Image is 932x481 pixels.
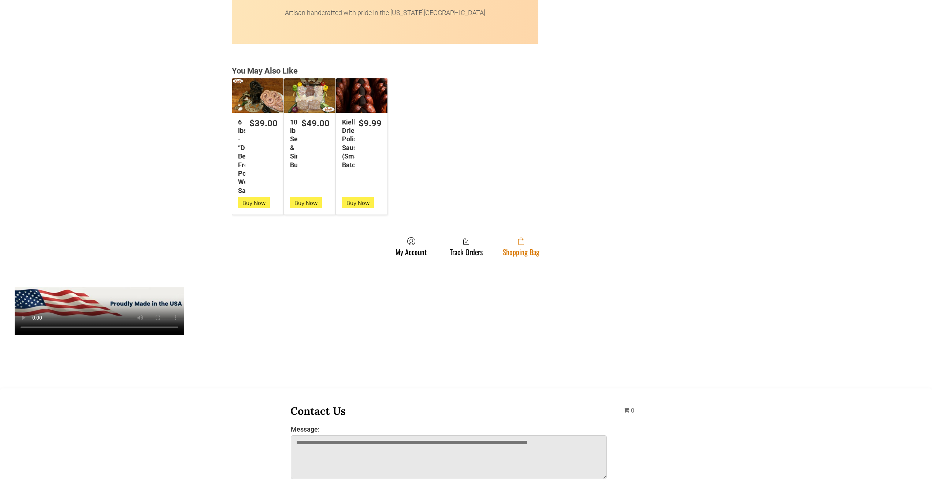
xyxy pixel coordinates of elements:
[291,425,607,433] label: Message:
[242,200,266,206] span: Buy Now
[499,237,543,256] a: Shopping Bag
[232,78,283,112] a: 6 lbs - “Da” Best Fresh Polish Wedding Sausage
[284,118,335,169] a: $49.0010 lb Seniors & Singles Bundles
[290,197,322,208] button: Buy Now
[346,200,370,206] span: Buy Now
[232,66,701,77] div: You May Also Like
[631,407,634,414] span: 0
[446,237,486,256] a: Track Orders
[232,118,283,195] a: $39.006 lbs - “Da” Best Fresh Polish Wedding Sausage
[359,118,382,129] div: $9.99
[290,404,608,418] h3: Contact Us
[342,197,374,208] button: Buy Now
[238,118,245,195] div: 6 lbs - “Da” Best Fresh Polish Wedding Sausage
[294,200,318,206] span: Buy Now
[336,118,387,169] a: $9.99Kielbasa Dried Polish Sausage (Small Batch)
[284,78,335,112] a: 10 lb Seniors &amp; Singles Bundles
[336,78,387,112] a: Kielbasa Dried Polish Sausage (Small Batch)
[290,118,297,169] div: 10 lb Seniors & Singles Bundles
[238,197,270,208] button: Buy Now
[249,118,278,129] div: $39.00
[301,118,330,129] div: $49.00
[392,237,430,256] a: My Account
[342,118,354,169] div: Kielbasa Dried Polish Sausage (Small Batch)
